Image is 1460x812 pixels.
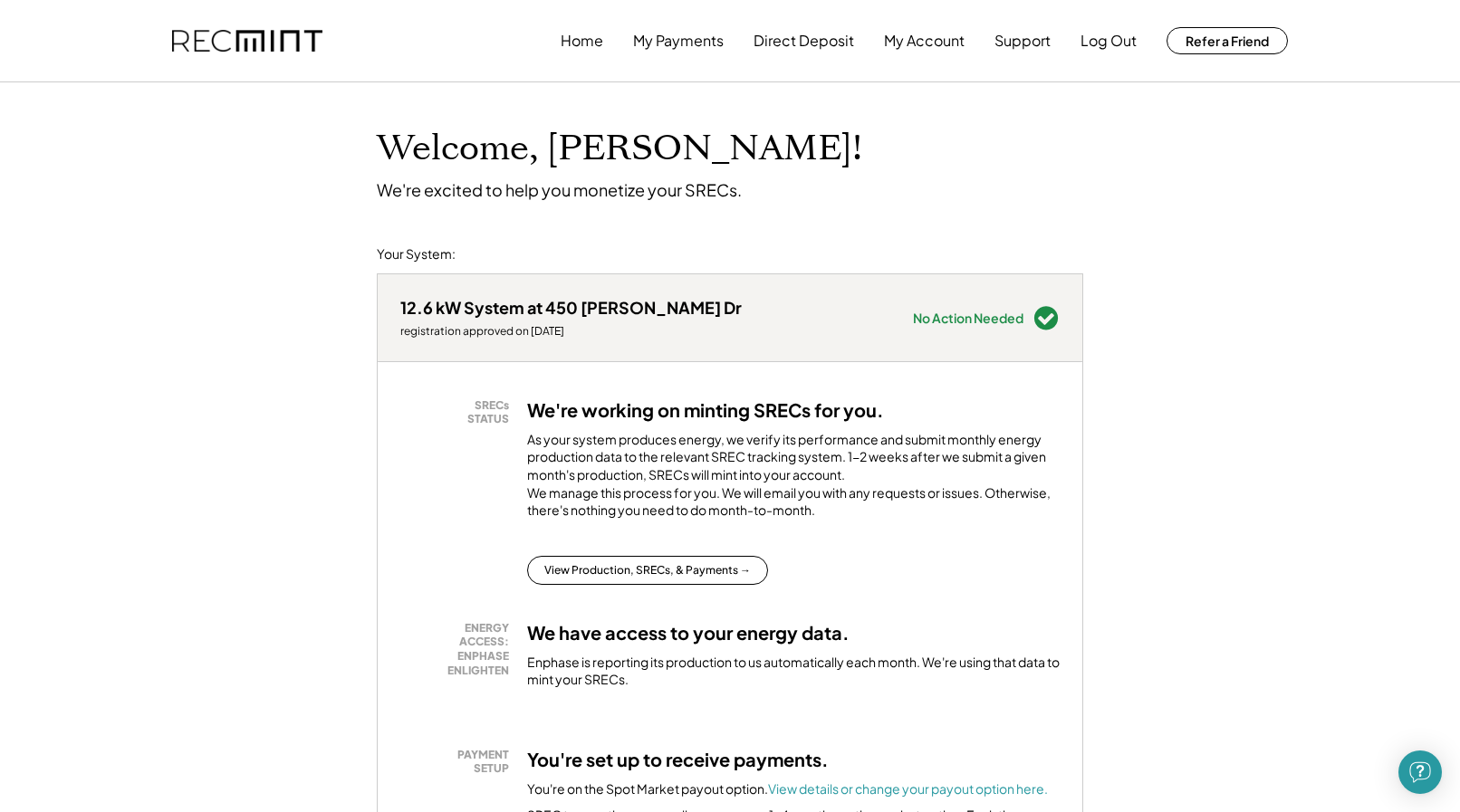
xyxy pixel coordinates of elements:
a: View details or change your payout option here. [768,780,1048,797]
div: SRECs STATUS [409,398,509,426]
div: registration approved on [DATE] [400,324,742,339]
div: Enphase is reporting its production to us automatically each month. We're using that data to mint... [527,654,1060,689]
div: 12.6 kW System at 450 [PERSON_NAME] Dr [400,297,742,318]
h3: We have access to your energy data. [527,621,850,645]
div: PAYMENT SETUP [409,748,509,776]
button: Log Out [1081,23,1137,59]
div: You're on the Spot Market payout option. [527,780,1048,798]
div: Your System: [377,245,456,263]
img: recmint-logotype%403x.png [172,30,322,53]
div: ENERGY ACCESS: ENPHASE ENLIGHTEN [409,621,509,677]
button: Home [561,23,603,59]
button: View Production, SRECs, & Payments → [527,556,768,585]
div: Open Intercom Messenger [1398,750,1442,794]
button: My Payments [633,23,724,59]
h1: Welcome, [PERSON_NAME]! [377,128,862,170]
button: Support [994,23,1051,59]
div: As your system produces energy, we verify its performance and submit monthly energy production da... [527,431,1060,529]
button: Refer a Friend [1167,27,1288,54]
h3: We're working on minting SRECs for you. [527,398,884,422]
div: No Action Needed [913,311,1023,324]
button: My Account [884,23,965,59]
div: We're excited to help you monetize your SRECs. [377,179,742,200]
h3: You're set up to receive payments. [527,748,829,771]
button: Direct Deposit [754,23,854,59]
